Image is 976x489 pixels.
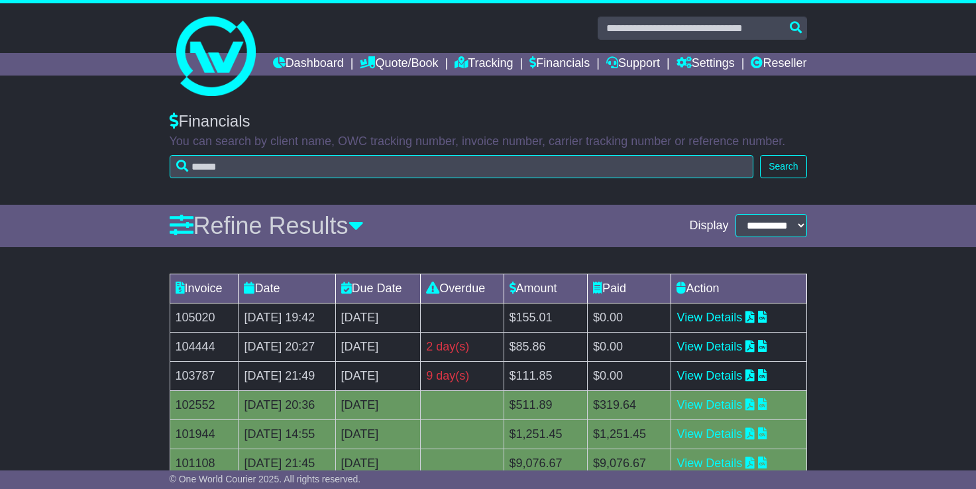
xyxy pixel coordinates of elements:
[335,274,421,303] td: Due Date
[421,274,504,303] td: Overdue
[588,303,671,332] td: $0.00
[170,419,239,449] td: 101944
[239,332,335,361] td: [DATE] 20:27
[239,303,335,332] td: [DATE] 19:42
[588,274,671,303] td: Paid
[273,53,344,76] a: Dashboard
[426,367,498,385] div: 9 day(s)
[760,155,806,178] button: Search
[677,398,742,411] a: View Details
[335,419,421,449] td: [DATE]
[335,361,421,390] td: [DATE]
[588,390,671,419] td: $319.64
[335,303,421,332] td: [DATE]
[677,311,742,324] a: View Details
[335,332,421,361] td: [DATE]
[677,457,742,470] a: View Details
[588,449,671,478] td: $9,076.67
[751,53,806,76] a: Reseller
[504,332,587,361] td: $85.86
[677,369,742,382] a: View Details
[360,53,438,76] a: Quote/Book
[239,419,335,449] td: [DATE] 14:55
[239,274,335,303] td: Date
[170,474,361,484] span: © One World Courier 2025. All rights reserved.
[504,303,587,332] td: $155.01
[677,340,742,353] a: View Details
[170,212,364,239] a: Refine Results
[239,390,335,419] td: [DATE] 20:36
[170,274,239,303] td: Invoice
[170,449,239,478] td: 101108
[504,361,587,390] td: $111.85
[606,53,660,76] a: Support
[677,53,735,76] a: Settings
[671,274,806,303] td: Action
[170,390,239,419] td: 102552
[170,135,807,149] p: You can search by client name, OWC tracking number, invoice number, carrier tracking number or re...
[529,53,590,76] a: Financials
[588,332,671,361] td: $0.00
[335,449,421,478] td: [DATE]
[588,419,671,449] td: $1,251.45
[170,112,807,131] div: Financials
[504,390,587,419] td: $511.89
[504,274,587,303] td: Amount
[170,303,239,332] td: 105020
[504,449,587,478] td: $9,076.67
[335,390,421,419] td: [DATE]
[170,361,239,390] td: 103787
[239,449,335,478] td: [DATE] 21:45
[455,53,513,76] a: Tracking
[239,361,335,390] td: [DATE] 21:49
[677,427,742,441] a: View Details
[170,332,239,361] td: 104444
[588,361,671,390] td: $0.00
[504,419,587,449] td: $1,251.45
[689,219,728,233] span: Display
[426,338,498,356] div: 2 day(s)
